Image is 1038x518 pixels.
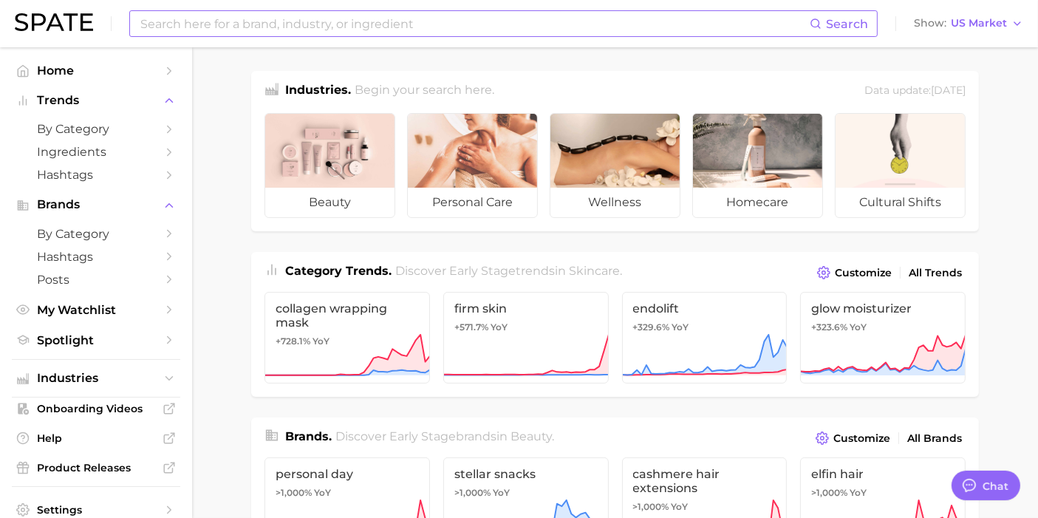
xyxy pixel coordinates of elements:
span: by Category [37,227,155,241]
span: YoY [850,321,867,333]
span: Discover Early Stage brands in . [336,429,555,443]
span: personal day [276,467,419,481]
span: Spotlight [37,333,155,347]
span: Brands [37,198,155,211]
span: Trends [37,94,155,107]
span: Customize [835,267,892,279]
a: Product Releases [12,457,180,479]
a: All Brands [904,429,966,449]
span: beauty [511,429,553,443]
span: Settings [37,503,155,517]
a: firm skin+571.7% YoY [443,292,609,384]
button: Industries [12,367,180,389]
span: cultural shifts [836,188,965,217]
span: beauty [265,188,395,217]
button: Customize [813,262,895,283]
span: YoY [672,321,689,333]
span: Ingredients [37,145,155,159]
a: wellness [550,113,680,218]
span: Customize [833,432,890,445]
span: homecare [693,188,822,217]
span: Industries [37,372,155,385]
a: collagen wrapping mask+728.1% YoY [264,292,430,384]
span: Product Releases [37,461,155,474]
a: Help [12,427,180,449]
span: +728.1% [276,335,310,347]
a: cultural shifts [835,113,966,218]
span: YoY [672,501,689,513]
a: personal care [407,113,538,218]
span: Posts [37,273,155,287]
span: personal care [408,188,537,217]
h2: Begin your search here. [355,81,495,101]
span: YoY [491,321,508,333]
span: collagen wrapping mask [276,301,419,330]
a: by Category [12,222,180,245]
span: by Category [37,122,155,136]
span: YoY [850,487,867,499]
button: Brands [12,194,180,216]
span: All Trends [909,267,962,279]
span: Help [37,432,155,445]
input: Search here for a brand, industry, or ingredient [139,11,810,36]
span: >1,000% [276,487,312,498]
span: >1,000% [811,487,847,498]
span: YoY [313,335,330,347]
span: Hashtags [37,168,155,182]
span: US Market [951,19,1007,27]
span: Home [37,64,155,78]
span: wellness [550,188,680,217]
a: Spotlight [12,329,180,352]
span: +571.7% [454,321,488,333]
span: YoY [314,487,331,499]
span: endolift [633,301,776,316]
button: Trends [12,89,180,112]
a: Hashtags [12,163,180,186]
a: All Trends [905,263,966,283]
span: Show [914,19,946,27]
img: SPATE [15,13,93,31]
a: glow moisturizer+323.6% YoY [800,292,966,384]
span: Brands . [285,429,332,443]
span: Search [826,17,868,31]
a: by Category [12,117,180,140]
span: >1,000% [633,501,669,512]
a: homecare [692,113,823,218]
button: ShowUS Market [910,14,1027,33]
span: My Watchlist [37,303,155,317]
span: All Brands [907,432,962,445]
a: Ingredients [12,140,180,163]
span: elfin hair [811,467,955,481]
span: >1,000% [454,487,491,498]
span: firm skin [454,301,598,316]
span: stellar snacks [454,467,598,481]
span: Discover Early Stage trends in . [396,264,623,278]
a: Posts [12,268,180,291]
span: +323.6% [811,321,847,333]
a: Onboarding Videos [12,398,180,420]
span: +329.6% [633,321,670,333]
a: beauty [264,113,395,218]
span: cashmere hair extensions [633,467,776,495]
button: Customize [812,428,894,449]
span: YoY [493,487,510,499]
span: Category Trends . [285,264,392,278]
span: Hashtags [37,250,155,264]
span: Onboarding Videos [37,402,155,415]
a: Hashtags [12,245,180,268]
a: endolift+329.6% YoY [622,292,788,384]
h1: Industries. [285,81,351,101]
span: glow moisturizer [811,301,955,316]
div: Data update: [DATE] [864,81,966,101]
a: My Watchlist [12,299,180,321]
span: skincare [570,264,621,278]
a: Home [12,59,180,82]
